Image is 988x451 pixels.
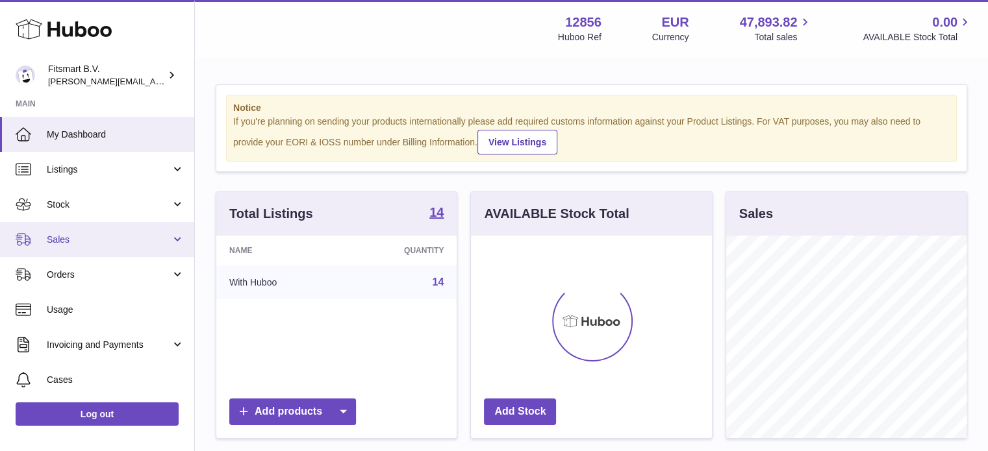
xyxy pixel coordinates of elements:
a: Log out [16,402,179,426]
a: Add products [229,398,356,425]
a: Add Stock [484,398,556,425]
a: 14 [433,276,444,287]
span: Usage [47,304,184,316]
a: 14 [429,206,444,221]
span: Sales [47,234,171,246]
span: AVAILABLE Stock Total [863,31,972,43]
span: Total sales [754,31,812,43]
a: View Listings [477,130,557,154]
th: Quantity [343,236,457,265]
strong: 14 [429,206,444,219]
span: Listings [47,164,171,176]
strong: EUR [661,14,689,31]
div: Fitsmart B.V. [48,63,165,88]
span: My Dashboard [47,128,184,141]
strong: Notice [233,102,950,114]
div: Huboo Ref [558,31,602,43]
span: [PERSON_NAME][EMAIL_ADDRESS][DOMAIN_NAME] [48,76,260,86]
div: Currency [652,31,689,43]
img: jonathan@leaderoo.com [16,66,35,85]
a: 0.00 AVAILABLE Stock Total [863,14,972,43]
h3: Sales [739,205,773,223]
span: Invoicing and Payments [47,339,171,351]
span: Orders [47,269,171,281]
strong: 12856 [565,14,602,31]
div: If you're planning on sending your products internationally please add required customs informati... [233,116,950,154]
h3: AVAILABLE Stock Total [484,205,629,223]
span: 0.00 [932,14,957,31]
h3: Total Listings [229,205,313,223]
td: With Huboo [216,265,343,299]
th: Name [216,236,343,265]
span: 47,893.82 [739,14,797,31]
span: Stock [47,199,171,211]
span: Cases [47,374,184,386]
a: 47,893.82 Total sales [739,14,812,43]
